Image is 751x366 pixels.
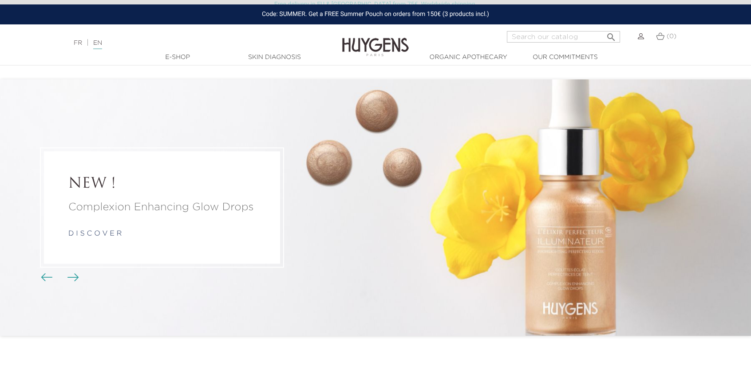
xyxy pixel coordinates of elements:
[68,199,256,215] a: Complexion Enhancing Glow Drops
[606,29,617,40] i: 
[603,28,619,40] button: 
[230,53,319,62] a: Skin Diagnosis
[69,38,306,48] div: |
[424,53,513,62] a: Organic Apothecary
[342,24,409,58] img: Huygens
[507,31,620,43] input: Search
[68,176,256,193] a: NEW !
[667,33,676,39] span: (0)
[133,53,222,62] a: E-Shop
[44,271,73,284] div: Carousel buttons
[93,40,102,49] a: EN
[68,230,122,237] a: d i s c o v e r
[521,53,609,62] a: Our commitments
[74,40,82,46] a: FR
